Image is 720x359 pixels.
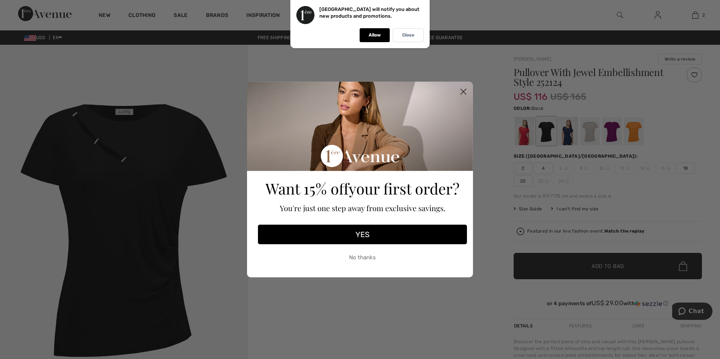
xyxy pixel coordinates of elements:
p: Close [402,32,414,38]
button: No thanks [258,248,467,267]
span: You're just one step away from exclusive savings. [280,203,445,213]
button: YES [258,225,467,244]
span: Chat [17,5,32,12]
span: your first order? [349,178,459,198]
p: [GEOGRAPHIC_DATA] will notify you about new products and promotions. [319,6,419,19]
p: Allow [369,32,381,38]
span: Want 15% off [265,178,349,198]
button: Close dialog [457,85,470,98]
